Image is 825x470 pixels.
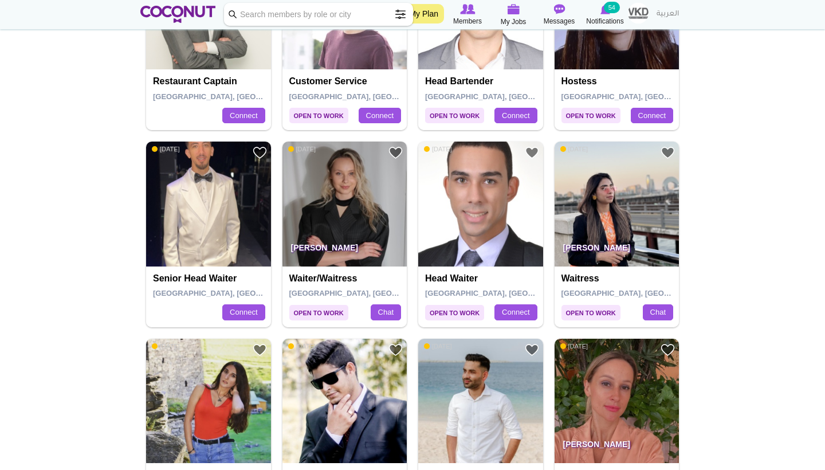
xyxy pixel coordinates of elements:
[152,342,180,350] span: [DATE]
[555,234,679,267] p: [PERSON_NAME]
[604,2,620,13] small: 54
[152,145,180,153] span: [DATE]
[388,343,403,357] a: Add to Favourites
[289,108,348,123] span: Open to Work
[424,342,452,350] span: [DATE]
[253,343,267,357] a: Add to Favourites
[289,92,453,101] span: [GEOGRAPHIC_DATA], [GEOGRAPHIC_DATA]
[425,76,539,87] h4: Head Bartender
[425,273,539,284] h4: Head Waiter
[403,4,444,23] a: My Plan
[289,76,403,87] h4: Customer Service
[544,15,575,27] span: Messages
[153,76,267,87] h4: Restaurant captain
[643,304,673,320] a: Chat
[224,3,413,26] input: Search members by role or city
[425,289,588,297] span: [GEOGRAPHIC_DATA], [GEOGRAPHIC_DATA]
[561,273,675,284] h4: Waitress
[445,3,490,27] a: Browse Members Members
[425,108,484,123] span: Open to Work
[288,145,316,153] span: [DATE]
[561,92,725,101] span: [GEOGRAPHIC_DATA], [GEOGRAPHIC_DATA]
[153,92,316,101] span: [GEOGRAPHIC_DATA], [GEOGRAPHIC_DATA]
[359,108,401,124] a: Connect
[501,16,527,28] span: My Jobs
[525,343,539,357] a: Add to Favourites
[425,92,588,101] span: [GEOGRAPHIC_DATA], [GEOGRAPHIC_DATA]
[153,273,267,284] h4: Senior Head Waiter
[424,145,452,153] span: [DATE]
[222,108,265,124] a: Connect
[560,342,588,350] span: [DATE]
[600,4,610,14] img: Notifications
[288,342,316,350] span: [DATE]
[388,146,403,160] a: Add to Favourites
[289,305,348,320] span: Open to Work
[536,3,582,27] a: Messages Messages
[460,4,475,14] img: Browse Members
[371,304,401,320] a: Chat
[222,304,265,320] a: Connect
[525,146,539,160] a: Add to Favourites
[555,431,679,463] p: [PERSON_NAME]
[661,146,675,160] a: Add to Favourites
[453,15,482,27] span: Members
[494,304,537,320] a: Connect
[582,3,628,27] a: Notifications Notifications 54
[561,108,620,123] span: Open to Work
[661,343,675,357] a: Add to Favourites
[425,305,484,320] span: Open to Work
[289,289,453,297] span: [GEOGRAPHIC_DATA], [GEOGRAPHIC_DATA]
[561,76,675,87] h4: Hostess
[560,145,588,153] span: [DATE]
[253,146,267,160] a: Add to Favourites
[553,4,565,14] img: Messages
[153,289,316,297] span: [GEOGRAPHIC_DATA], [GEOGRAPHIC_DATA]
[586,15,623,27] span: Notifications
[561,289,725,297] span: [GEOGRAPHIC_DATA], [GEOGRAPHIC_DATA]
[631,108,673,124] a: Connect
[490,3,536,28] a: My Jobs My Jobs
[651,3,685,26] a: العربية
[561,305,620,320] span: Open to Work
[140,6,215,23] img: Home
[507,4,520,14] img: My Jobs
[494,108,537,124] a: Connect
[282,234,407,267] p: [PERSON_NAME]
[289,273,403,284] h4: Waiter/Waitress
